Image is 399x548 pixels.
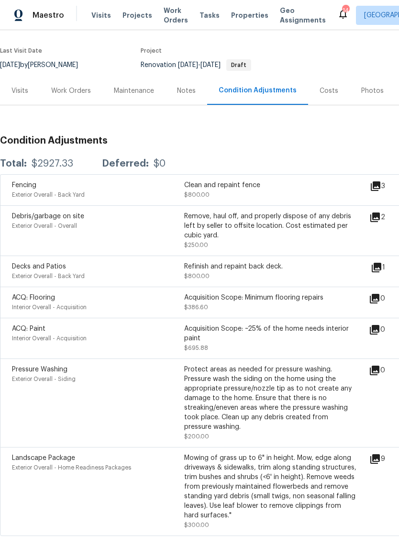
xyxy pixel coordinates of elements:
div: Acquisition Scope: Minimum flooring repairs [184,293,356,302]
span: Pressure Washing [12,366,67,373]
div: Costs [320,86,338,96]
span: Exterior Overall - Overall [12,223,77,229]
span: Exterior Overall - Back Yard [12,273,85,279]
span: Decks and Patios [12,263,66,270]
div: Acquisition Scope: ~25% of the home needs interior paint [184,324,356,343]
span: Exterior Overall - Back Yard [12,192,85,198]
div: 14 [342,6,349,15]
span: Visits [91,11,111,20]
div: Clean and repaint fence [184,180,356,190]
span: Renovation [141,62,251,68]
div: Condition Adjustments [219,86,297,95]
span: Tasks [199,12,220,19]
span: Exterior Overall - Home Readiness Packages [12,465,131,470]
span: ACQ: Flooring [12,294,55,301]
div: $0 [154,159,166,168]
div: Work Orders [51,86,91,96]
span: Fencing [12,182,36,189]
span: $800.00 [184,192,210,198]
span: $695.88 [184,345,208,351]
span: Interior Overall - Acquisition [12,304,87,310]
span: $200.00 [184,434,209,439]
span: $800.00 [184,273,210,279]
div: Refinish and repaint back deck. [184,262,356,271]
span: Draft [227,62,250,68]
span: Interior Overall - Acquisition [12,336,87,341]
span: Properties [231,11,268,20]
div: Protect areas as needed for pressure washing. Pressure wash the siding on the home using the appr... [184,365,356,432]
div: $2927.33 [32,159,73,168]
div: Remove, haul off, and properly dispose of any debris left by seller to offsite location. Cost est... [184,212,356,240]
span: Debris/garbage on site [12,213,84,220]
div: Deferred: [102,159,149,168]
span: Projects [122,11,152,20]
span: Landscape Package [12,455,75,461]
span: Project [141,48,162,54]
span: [DATE] [200,62,221,68]
span: - [178,62,221,68]
span: [DATE] [178,62,198,68]
div: Visits [11,86,28,96]
span: $300.00 [184,522,209,528]
span: $250.00 [184,242,208,248]
div: Maintenance [114,86,154,96]
div: Photos [361,86,384,96]
span: Work Orders [164,6,188,25]
span: Geo Assignments [280,6,326,25]
span: Exterior Overall - Siding [12,376,76,382]
span: $386.60 [184,304,208,310]
span: Maestro [33,11,64,20]
div: Mowing of grass up to 6" in height. Mow, edge along driveways & sidewalks, trim along standing st... [184,453,356,520]
span: ACQ: Paint [12,325,45,332]
div: Notes [177,86,196,96]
